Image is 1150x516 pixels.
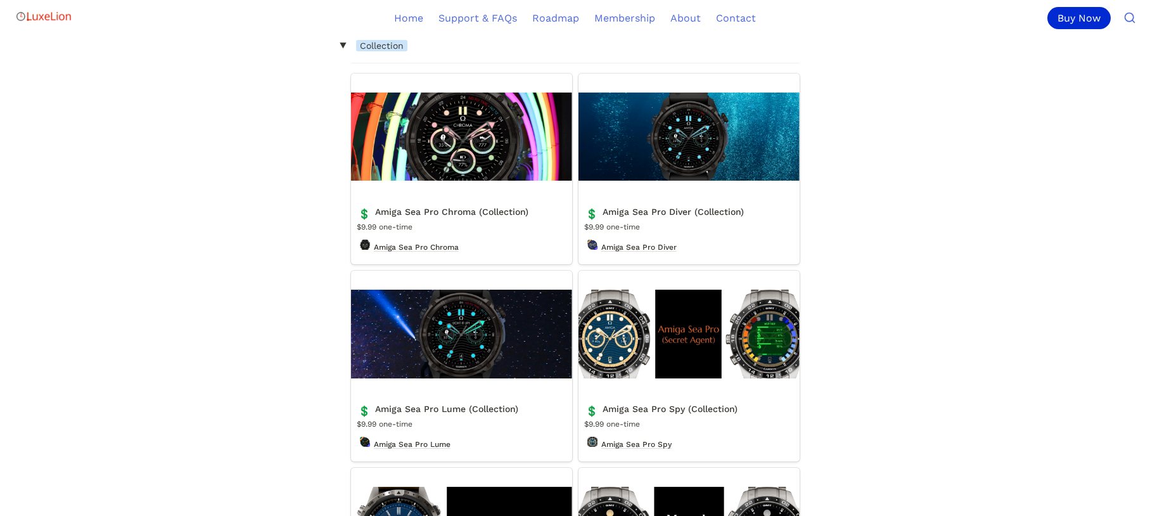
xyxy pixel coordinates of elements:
[578,271,800,461] a: Amiga Sea Pro Spy (Collection)
[1047,7,1111,29] div: Buy Now
[578,74,800,264] a: Amiga Sea Pro Diver (Collection)
[351,74,572,264] a: Amiga Sea Pro Chroma (Collection)
[351,271,572,461] a: Amiga Sea Pro Lume (Collection)
[356,40,407,51] span: Collection
[1047,7,1116,29] a: Buy Now
[332,40,353,51] span: ‣
[15,4,72,29] img: Logo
